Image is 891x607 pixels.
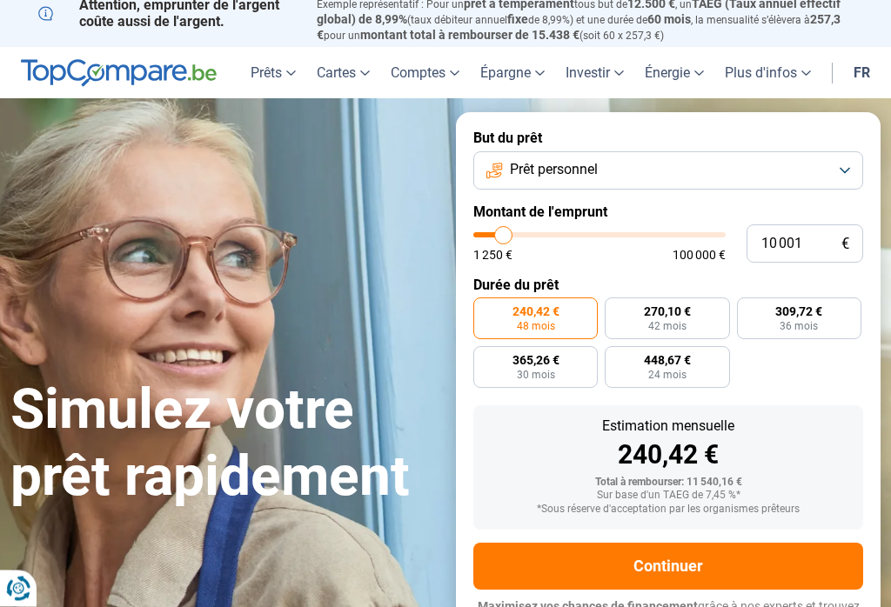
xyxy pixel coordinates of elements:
span: 48 mois [517,322,555,332]
span: Prêt personnel [510,161,598,180]
img: TopCompare [21,60,217,88]
a: Investir [555,48,634,99]
label: Montant de l'emprunt [473,204,863,221]
span: montant total à rembourser de 15.438 € [360,29,579,43]
label: But du prêt [473,130,863,147]
a: fr [843,48,881,99]
div: *Sous réserve d'acceptation par les organismes prêteurs [487,504,849,517]
span: 1 250 € [473,250,512,262]
a: Comptes [380,48,470,99]
span: 309,72 € [775,306,822,318]
span: 448,67 € [644,355,691,367]
span: fixe [507,13,528,27]
a: Prêts [240,48,306,99]
label: Durée du prêt [473,277,863,294]
span: € [841,237,849,252]
div: Total à rembourser: 11 540,16 € [487,477,849,490]
a: Épargne [470,48,555,99]
a: Plus d'infos [714,48,821,99]
span: 24 mois [648,370,687,381]
span: 60 mois [647,13,691,27]
a: Énergie [634,48,714,99]
span: 257,3 € [317,13,841,43]
span: 36 mois [780,322,818,332]
a: Cartes [306,48,380,99]
h1: Simulez votre prêt rapidement [10,377,435,511]
div: 240,42 € [487,443,849,469]
span: 270,10 € [644,306,691,318]
span: 100 000 € [673,250,726,262]
button: Prêt personnel [473,152,863,190]
span: 30 mois [517,370,555,381]
button: Continuer [473,544,863,590]
span: 240,42 € [512,306,559,318]
span: 42 mois [648,322,687,332]
div: Estimation mensuelle [487,420,849,434]
span: 365,26 € [512,355,559,367]
div: Sur base d'un TAEG de 7,45 %* [487,490,849,503]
